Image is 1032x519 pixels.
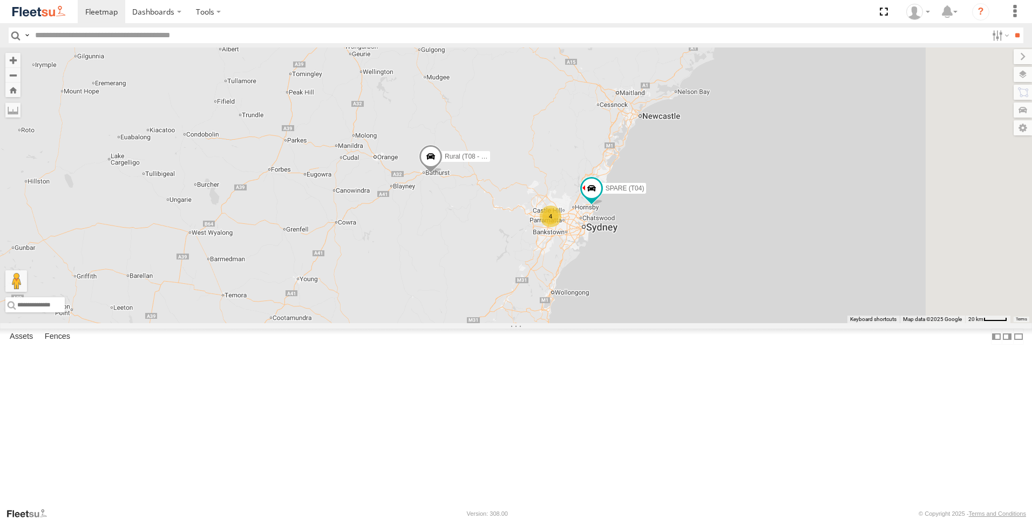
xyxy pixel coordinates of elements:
[39,329,76,344] label: Fences
[1016,317,1027,322] a: Terms (opens in new tab)
[1013,329,1024,344] label: Hide Summary Table
[919,510,1026,517] div: © Copyright 2025 -
[606,185,644,192] span: SPARE (T04)
[5,270,27,292] button: Drag Pegman onto the map to open Street View
[968,316,983,322] span: 20 km
[850,316,897,323] button: Keyboard shortcuts
[23,28,31,43] label: Search Query
[5,67,21,83] button: Zoom out
[11,4,67,19] img: fleetsu-logo-horizontal.svg
[540,206,561,227] div: 4
[5,103,21,118] label: Measure
[6,508,56,519] a: Visit our Website
[965,316,1010,323] button: Map Scale: 20 km per 40 pixels
[991,329,1002,344] label: Dock Summary Table to the Left
[4,329,38,344] label: Assets
[1014,120,1032,135] label: Map Settings
[972,3,989,21] i: ?
[1002,329,1013,344] label: Dock Summary Table to the Right
[467,510,508,517] div: Version: 308.00
[445,153,537,160] span: Rural (T08 - [PERSON_NAME])
[5,83,21,97] button: Zoom Home
[969,510,1026,517] a: Terms and Conditions
[903,316,962,322] span: Map data ©2025 Google
[988,28,1011,43] label: Search Filter Options
[5,53,21,67] button: Zoom in
[902,4,934,20] div: Peter Groves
